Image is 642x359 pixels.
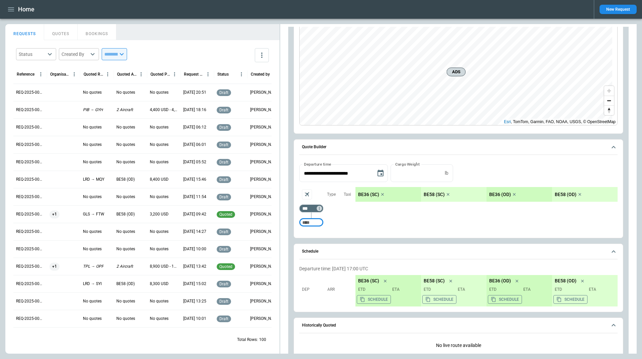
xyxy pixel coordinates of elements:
[304,161,331,167] label: Departure time
[299,218,323,227] div: Too short
[302,145,326,149] h6: Quote Builder
[299,337,618,354] p: No live route available
[357,295,391,304] button: Copy the aircraft schedule to your clipboard
[489,192,511,197] p: BE36 (OD)
[327,192,336,197] p: Type
[150,124,169,130] p: No quotes
[16,281,44,287] p: REQ-2025-000267
[204,70,212,79] button: Request Created At (UTC-05:00) column menu
[250,90,278,95] p: Ben Gundermann
[117,72,137,77] div: Quoted Aircraft
[150,194,169,200] p: No quotes
[250,177,278,182] p: Allen Maki
[250,316,278,322] p: George O'Bryan
[327,287,351,292] p: Arr
[251,72,270,77] div: Created by
[116,281,135,287] p: BE58 (OD)
[150,90,169,95] p: No quotes
[150,246,169,252] p: No quotes
[83,211,104,217] p: GLS → FTW
[83,298,102,304] p: No quotes
[16,159,44,165] p: REQ-2025-000274
[183,298,206,304] p: 09/03/2025 13:25
[250,107,278,113] p: Ben Gundermann
[299,266,618,272] p: Departure time: [DATE] 17:00 UTC
[250,211,278,217] p: George O'Bryan
[455,287,484,292] p: ETA
[521,287,549,292] p: ETA
[19,51,45,58] div: Status
[16,264,44,269] p: REQ-2025-000268
[49,258,60,275] span: +1
[424,192,445,197] p: BE58 (SC)
[150,107,178,113] p: 4,400 USD - 4,500 USD
[355,275,618,306] div: scrollable content
[183,177,206,182] p: 09/11/2025 15:46
[116,316,135,322] p: No quotes
[299,263,618,309] div: Schedule
[299,140,618,155] button: Quote Builder
[445,170,448,176] p: lb
[49,206,60,223] span: +1
[16,177,44,182] p: REQ-2025-000273
[555,278,576,284] p: BE58 (OD)
[70,70,79,79] button: Organisation column menu
[150,281,169,287] p: 8,300 USD
[83,90,102,95] p: No quotes
[358,278,379,284] p: BE36 (SC)
[16,124,44,130] p: REQ-2025-000276
[218,212,234,217] span: quoted
[116,246,135,252] p: No quotes
[78,24,116,40] button: BOOKINGS
[83,246,102,252] p: No quotes
[299,204,323,212] div: Too short
[300,18,612,125] canvas: Map
[299,318,618,333] button: Historically Quoted
[116,264,133,269] p: 2 Aircraft
[62,51,88,58] div: Created By
[604,86,614,96] button: Zoom in
[116,107,133,113] p: 2 Aircraft
[218,299,230,304] span: draft
[116,298,135,304] p: No quotes
[16,90,44,95] p: REQ-2025-000278
[116,177,135,182] p: BE58 (OD)
[302,249,318,254] h6: Schedule
[504,119,511,124] a: Esri
[183,246,206,252] p: 09/05/2025 10:00
[183,90,206,95] p: 09/14/2025 20:51
[555,192,576,197] p: BE58 (OD)
[218,195,230,199] span: draft
[183,281,206,287] p: 09/03/2025 15:02
[218,282,230,286] span: draft
[5,24,44,40] button: REQUESTS
[237,337,258,343] p: Total Rows:
[489,278,511,284] p: BE36 (OD)
[83,316,102,322] p: No quotes
[184,72,204,77] div: Request Created At (UTC-05:00)
[83,229,102,235] p: No quotes
[218,317,230,321] span: draft
[83,107,103,113] p: PIB → GYH
[600,5,637,14] button: New Request
[150,229,169,235] p: No quotes
[250,142,278,148] p: Cady Howell
[183,264,206,269] p: 09/04/2025 13:42
[116,194,135,200] p: No quotes
[255,48,269,62] button: more
[217,72,229,77] div: Status
[83,177,104,182] p: LRD → MQY
[299,164,618,230] div: Quote Builder
[150,211,169,217] p: 3,200 USD
[16,107,44,113] p: REQ-2025-000277
[183,124,206,130] p: 09/12/2025 06:12
[553,295,587,304] button: Copy the aircraft schedule to your clipboard
[218,108,230,112] span: draft
[16,298,44,304] p: REQ-2025-000266
[183,142,206,148] p: 09/12/2025 06:01
[218,125,230,130] span: draft
[16,246,44,252] p: REQ-2025-000269
[36,70,45,79] button: Reference column menu
[450,69,463,75] span: ADS
[488,295,522,304] button: Copy the aircraft schedule to your clipboard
